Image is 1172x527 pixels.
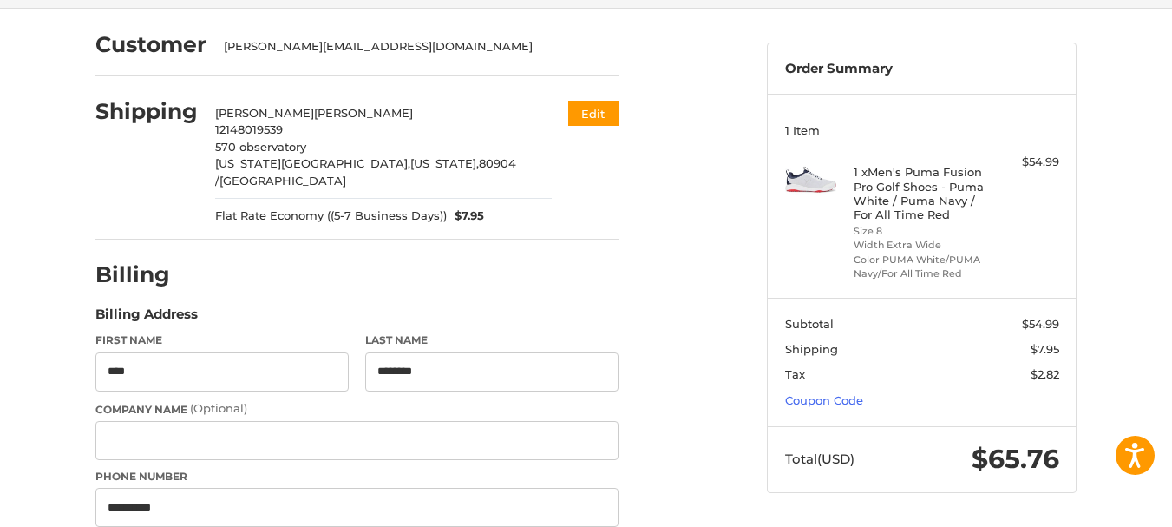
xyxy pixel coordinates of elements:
[854,253,986,281] li: Color PUMA White/PUMA Navy/For All Time Red
[447,208,485,225] span: $7.95
[190,401,247,415] small: (Optional)
[215,106,314,120] span: [PERSON_NAME]
[991,154,1059,171] div: $54.99
[215,156,410,170] span: [US_STATE][GEOGRAPHIC_DATA],
[972,443,1059,475] span: $65.76
[95,31,206,58] h2: Customer
[215,208,447,225] span: Flat Rate Economy ((5-7 Business Days))
[854,238,986,253] li: Width Extra Wide
[410,156,479,170] span: [US_STATE],
[785,393,863,407] a: Coupon Code
[95,305,198,333] legend: Billing Address
[854,224,986,239] li: Size 8
[1022,317,1059,331] span: $54.99
[95,469,619,484] label: Phone Number
[215,140,306,154] span: 570 observatory
[95,333,349,348] label: First Name
[95,400,619,418] label: Company Name
[785,123,1059,137] h3: 1 Item
[219,174,346,188] span: [GEOGRAPHIC_DATA]
[215,156,516,188] span: 80904 /
[365,333,619,348] label: Last Name
[215,122,283,136] span: 12148019539
[95,98,198,125] h2: Shipping
[224,38,602,56] div: [PERSON_NAME][EMAIL_ADDRESS][DOMAIN_NAME]
[314,106,413,120] span: [PERSON_NAME]
[785,317,834,331] span: Subtotal
[854,165,986,221] h4: 1 x Men's Puma Fusion Pro Golf Shoes - Puma White / Puma Navy / For All Time Red
[1031,367,1059,381] span: $2.82
[1031,342,1059,356] span: $7.95
[785,367,805,381] span: Tax
[95,261,197,288] h2: Billing
[568,101,619,126] button: Edit
[785,342,838,356] span: Shipping
[785,61,1059,77] h3: Order Summary
[785,451,854,467] span: Total (USD)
